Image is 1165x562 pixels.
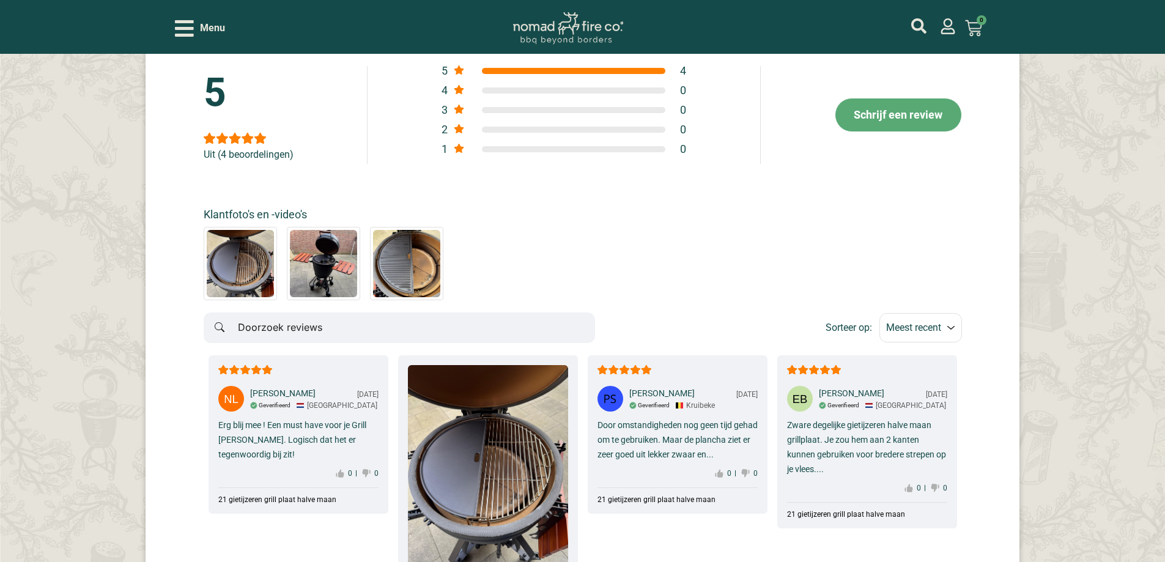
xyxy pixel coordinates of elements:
div: 4 [442,83,449,98]
div: 0 [680,84,686,97]
span: 0 [750,470,758,476]
div: Open/Close Menu [175,18,225,39]
input: Search reviews [204,312,595,343]
span: 0 [344,470,357,476]
span: ... [706,449,714,459]
div: 5 [442,64,449,78]
img: Nomad Logo [513,12,623,45]
span: 0 [723,470,736,476]
img: country flag [297,403,304,408]
div: Zware degelijke gietijzeren halve maan grillplaat. Je zou hem aan 2 kanten kunnen gebruiken voor ... [787,418,947,476]
div: 3 [442,103,449,117]
div: [GEOGRAPHIC_DATA] [865,401,946,410]
a: 21 gietijzeren grill plaat halve maan [787,502,947,519]
div: Geverifieerd [638,402,670,409]
img: country flag [676,402,683,409]
img: Review picture [371,227,443,300]
div: 0 [680,123,686,136]
div: [DATE] [357,390,379,399]
div: 0 [680,142,686,155]
img: user [597,386,623,412]
span: ... [816,464,824,474]
span: Menu [200,21,225,35]
div: [PERSON_NAME] [250,388,316,398]
div: [PERSON_NAME] [629,388,695,398]
div: Erg blij mee ! Een must have voor je Grill [PERSON_NAME]. Logisch dat het er tegenwoordig bij zit! [218,418,379,462]
span: 0 [939,485,947,491]
a: mijn account [940,18,956,34]
div: 21 gietijzeren grill plaat halve maan [218,495,336,504]
img: country flag [865,403,873,408]
div: Kruibeke [676,401,715,410]
select: Sort dropdown [879,313,962,342]
div: 5 [204,70,226,116]
div: 1 [442,142,449,157]
a: 21 gietijzeren grill plaat halve maan [597,487,758,504]
div: [DATE] [736,390,758,399]
a: mijn account [911,18,926,34]
a: 21 gietijzeren grill plaat halve maan [218,487,379,504]
div: Geverifieerd [259,402,290,409]
img: Review picture [287,227,360,300]
span: 0 [371,470,379,476]
img: user [787,386,813,412]
img: Review picture [204,227,276,300]
div: 21 gietijzeren grill plaat halve maan [787,510,905,519]
div: 21 gietijzeren grill plaat halve maan [597,495,716,504]
div: 4 [680,64,686,77]
a: 0 [950,12,997,44]
img: user [218,386,244,412]
div: Sorteer op: [826,322,872,333]
span: Schrijf een review [854,108,942,121]
div: [DATE] [926,390,947,399]
span: 0 [977,15,986,25]
div: Uit (4 beoordelingen) [204,149,294,160]
span: 0 [913,485,925,491]
div: 2 [442,122,449,137]
div: Geverifieerd [827,402,859,409]
div: Door omstandigheden nog geen tijd gehad om te gebruiken. Maar de plancha ziet er zeer goed uit le... [597,418,758,462]
div: 0 [680,103,686,116]
div: [GEOGRAPHIC_DATA] [297,401,377,410]
div: Klantfoto's en -video's [204,208,443,221]
div: [PERSON_NAME] [819,388,884,398]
